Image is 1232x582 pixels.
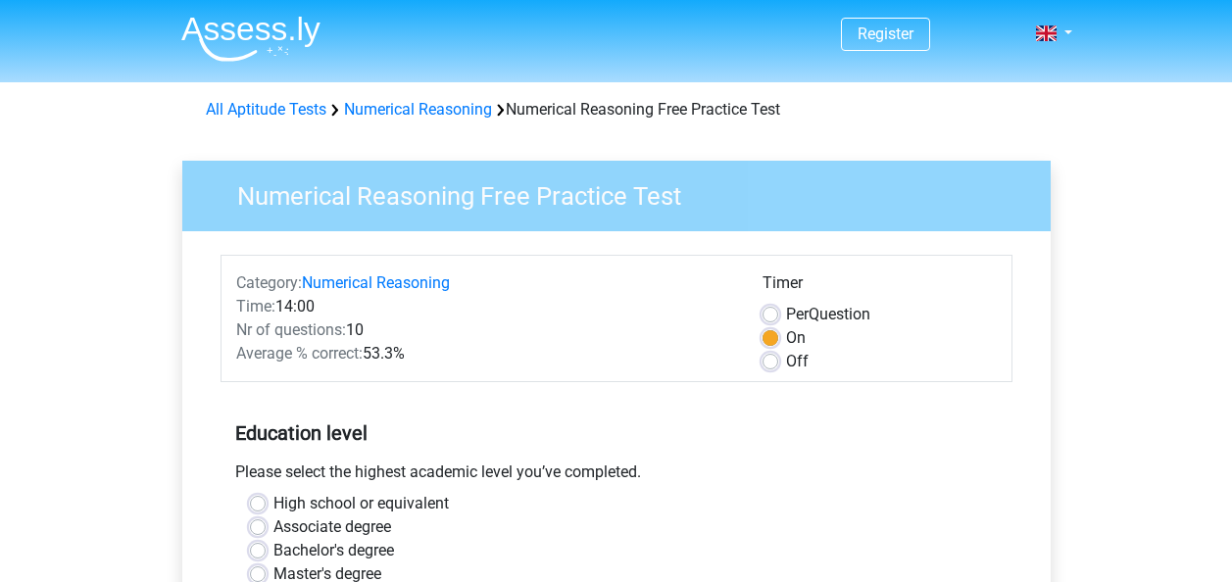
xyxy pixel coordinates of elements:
div: Please select the highest academic level you’ve completed. [221,461,1012,492]
a: Register [858,24,913,43]
div: Numerical Reasoning Free Practice Test [198,98,1035,121]
label: Question [786,303,870,326]
label: Off [786,350,809,373]
span: Category: [236,273,302,292]
div: 10 [222,318,748,342]
span: Nr of questions: [236,320,346,339]
a: All Aptitude Tests [206,100,326,119]
span: Per [786,305,809,323]
div: 14:00 [222,295,748,318]
span: Time: [236,297,275,315]
img: Assessly [181,16,320,62]
label: Associate degree [273,515,391,539]
span: Average % correct: [236,344,363,363]
h5: Education level [235,413,998,453]
label: Bachelor's degree [273,539,394,562]
a: Numerical Reasoning [302,273,450,292]
h3: Numerical Reasoning Free Practice Test [214,173,1036,212]
label: On [786,326,806,350]
a: Numerical Reasoning [344,100,492,119]
div: Timer [763,271,997,303]
div: 53.3% [222,342,748,365]
label: High school or equivalent [273,492,449,515]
